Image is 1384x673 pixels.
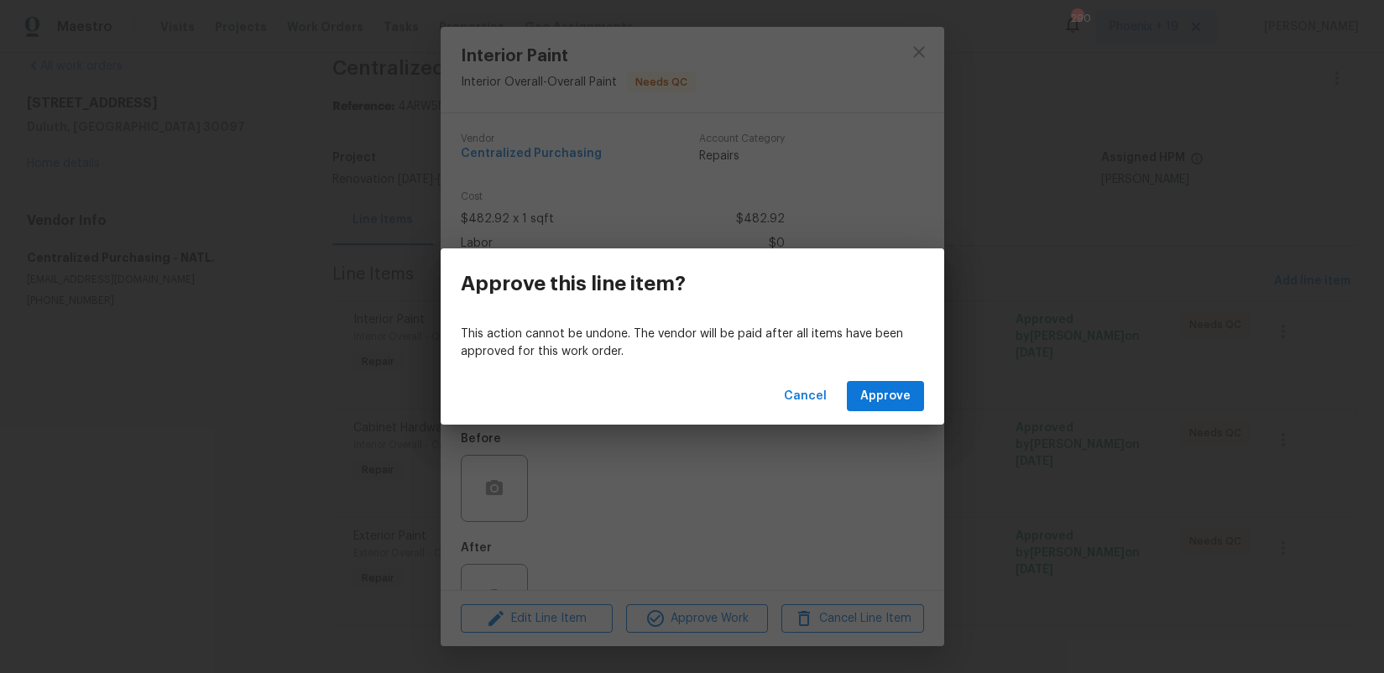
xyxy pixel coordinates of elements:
button: Approve [847,381,924,412]
span: Approve [860,386,911,407]
h3: Approve this line item? [461,272,686,295]
button: Cancel [777,381,833,412]
p: This action cannot be undone. The vendor will be paid after all items have been approved for this... [461,326,924,361]
span: Cancel [784,386,827,407]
